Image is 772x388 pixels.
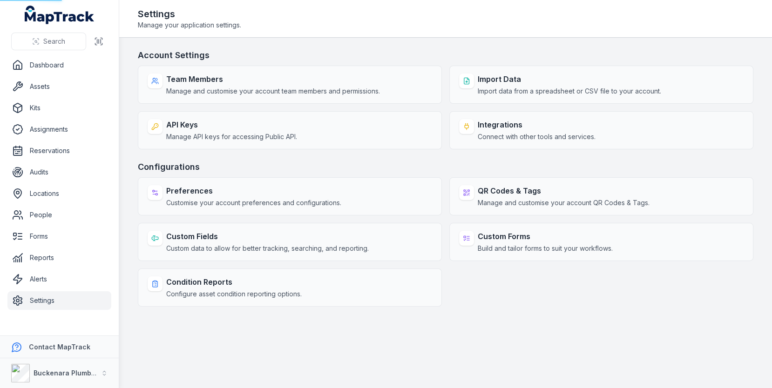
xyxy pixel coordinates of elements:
[166,198,341,207] span: Customise your account preferences and configurations.
[34,369,156,377] strong: Buckenara Plumbing Gas & Electrical
[166,74,380,85] strong: Team Members
[138,7,241,20] h2: Settings
[138,223,442,261] a: Custom FieldsCustom data to allow for better tracking, searching, and reporting.
[11,33,86,50] button: Search
[166,87,380,96] span: Manage and customise your account team members and permissions.
[25,6,95,24] a: MapTrack
[449,111,753,149] a: IntegrationsConnect with other tools and services.
[166,231,369,242] strong: Custom Fields
[7,206,111,224] a: People
[166,185,341,196] strong: Preferences
[478,198,650,207] span: Manage and customise your account QR Codes & Tags.
[138,20,241,30] span: Manage your application settings.
[138,111,442,149] a: API KeysManage API keys for accessing Public API.
[478,244,613,253] span: Build and tailor forms to suit your workflows.
[478,87,661,96] span: Import data from a spreadsheet or CSV file to your account.
[449,223,753,261] a: Custom FormsBuild and tailor forms to suit your workflows.
[478,231,613,242] strong: Custom Forms
[138,161,753,174] h3: Configurations
[138,268,442,307] a: Condition ReportsConfigure asset condition reporting options.
[478,74,661,85] strong: Import Data
[478,119,596,130] strong: Integrations
[166,132,297,141] span: Manage API keys for accessing Public API.
[166,244,369,253] span: Custom data to allow for better tracking, searching, and reporting.
[166,276,302,288] strong: Condition Reports
[7,141,111,160] a: Reservations
[478,132,596,141] span: Connect with other tools and services.
[7,56,111,74] a: Dashboard
[7,227,111,246] a: Forms
[138,177,442,215] a: PreferencesCustomise your account preferences and configurations.
[449,177,753,215] a: QR Codes & TagsManage and customise your account QR Codes & Tags.
[478,185,650,196] strong: QR Codes & Tags
[43,37,65,46] span: Search
[7,120,111,139] a: Assignments
[29,343,90,351] strong: Contact MapTrack
[7,270,111,288] a: Alerts
[166,289,302,299] span: Configure asset condition reporting options.
[7,184,111,203] a: Locations
[7,163,111,181] a: Audits
[7,248,111,267] a: Reports
[7,77,111,96] a: Assets
[138,49,753,62] h3: Account Settings
[7,291,111,310] a: Settings
[166,119,297,130] strong: API Keys
[449,66,753,104] a: Import DataImport data from a spreadsheet or CSV file to your account.
[7,99,111,117] a: Kits
[138,66,442,104] a: Team MembersManage and customise your account team members and permissions.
